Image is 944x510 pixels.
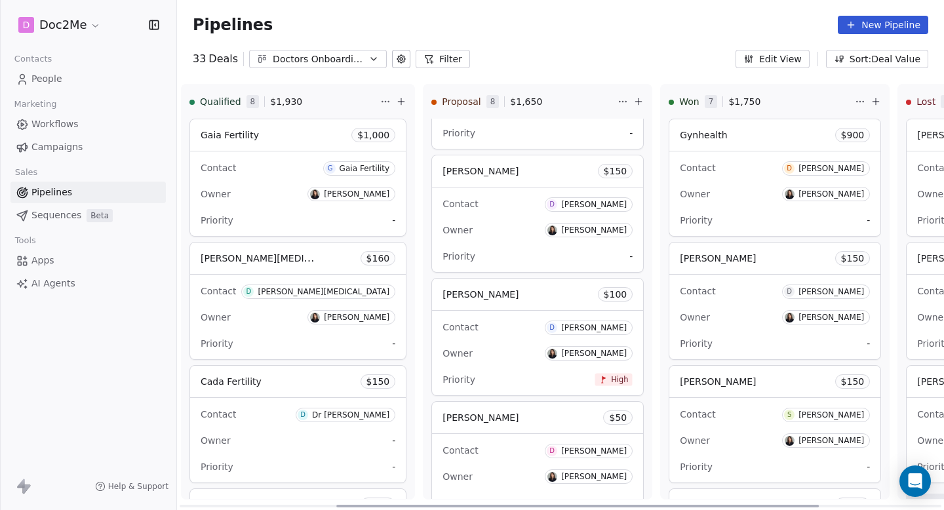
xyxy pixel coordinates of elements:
[201,252,353,264] span: [PERSON_NAME][MEDICAL_DATA]
[787,410,791,420] div: S
[680,409,715,420] span: Contact
[604,165,627,178] span: $ 150
[841,128,865,142] span: $ 900
[785,313,795,323] img: L
[23,18,30,31] span: D
[680,312,710,323] span: Owner
[680,163,715,173] span: Contact
[39,16,87,33] span: Doc2Me
[189,119,406,237] div: Gaia Fertility$1,000ContactGGaia FertilityOwnerL[PERSON_NAME]Priority-
[201,409,236,420] span: Contact
[798,164,864,173] div: [PERSON_NAME]
[867,214,870,227] span: -
[867,460,870,473] span: -
[10,136,166,158] a: Campaigns
[680,338,713,349] span: Priority
[201,163,236,173] span: Contact
[609,411,627,424] span: $ 50
[547,226,557,235] img: L
[798,189,864,199] div: [PERSON_NAME]
[604,288,627,301] span: $ 100
[510,95,542,108] span: $ 1,650
[486,95,500,108] span: 8
[680,286,715,296] span: Contact
[201,130,259,140] span: Gaia Fertility
[87,209,113,222] span: Beta
[798,436,864,445] div: [PERSON_NAME]
[31,277,75,290] span: AI Agents
[340,164,390,173] div: Gaia Fertility
[785,436,795,446] img: L
[357,128,389,142] span: $ 1,000
[10,182,166,203] a: Pipelines
[328,163,333,174] div: G
[193,16,273,34] span: Pipelines
[31,208,81,222] span: Sequences
[442,374,475,385] span: Priority
[442,225,473,235] span: Owner
[189,242,406,360] div: [PERSON_NAME][MEDICAL_DATA]$160ContactD[PERSON_NAME][MEDICAL_DATA]OwnerL[PERSON_NAME]Priority-
[10,205,166,226] a: SequencesBeta
[366,375,390,388] span: $ 150
[10,68,166,90] a: People
[9,163,43,182] span: Sales
[108,481,168,492] span: Help & Support
[442,199,478,209] span: Contact
[838,16,928,34] button: New Pipeline
[95,481,168,492] a: Help & Support
[798,287,864,296] div: [PERSON_NAME]
[547,349,557,359] img: L
[629,496,633,509] span: -
[798,313,864,322] div: [PERSON_NAME]
[442,498,475,508] span: Priority
[201,461,233,472] span: Priority
[193,51,238,67] div: 33
[310,313,320,323] img: L
[629,250,633,263] span: -
[189,365,406,483] div: Cada Fertility$150ContactDDr [PERSON_NAME]Owner-Priority-
[392,214,395,227] span: -
[442,95,481,108] span: Proposal
[31,72,62,86] span: People
[680,130,727,140] span: Gynhealth
[561,472,627,481] div: [PERSON_NAME]
[273,52,363,66] div: Doctors Onboarding
[669,85,852,119] div: Won7$1,750
[787,163,792,174] div: D
[561,446,627,456] div: [PERSON_NAME]
[442,322,478,332] span: Contact
[680,376,756,387] span: [PERSON_NAME]
[679,95,699,108] span: Won
[201,338,233,349] span: Priority
[728,95,760,108] span: $ 1,750
[200,95,241,108] span: Qualified
[916,95,935,108] span: Lost
[561,200,627,209] div: [PERSON_NAME]
[189,85,378,119] div: Qualified8$1,930
[246,286,252,297] div: D
[201,286,236,296] span: Contact
[547,472,557,482] img: L
[201,376,262,387] span: Cada Fertility
[431,85,615,119] div: Proposal8$1,650
[442,348,473,359] span: Owner
[31,254,54,267] span: Apps
[705,95,718,108] span: 7
[300,410,305,420] div: D
[826,50,928,68] button: Sort: Deal Value
[9,231,41,250] span: Tools
[392,337,395,350] span: -
[312,410,389,420] div: Dr [PERSON_NAME]
[10,250,166,271] a: Apps
[324,313,389,322] div: [PERSON_NAME]
[10,273,166,294] a: AI Agents
[561,323,627,332] div: [PERSON_NAME]
[431,278,644,396] div: [PERSON_NAME]$100ContactD[PERSON_NAME]OwnerL[PERSON_NAME]PriorityHigh
[787,286,792,297] div: D
[201,312,231,323] span: Owner
[31,186,72,199] span: Pipelines
[270,95,302,108] span: $ 1,930
[841,252,865,265] span: $ 150
[680,435,710,446] span: Owner
[208,51,238,67] span: Deals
